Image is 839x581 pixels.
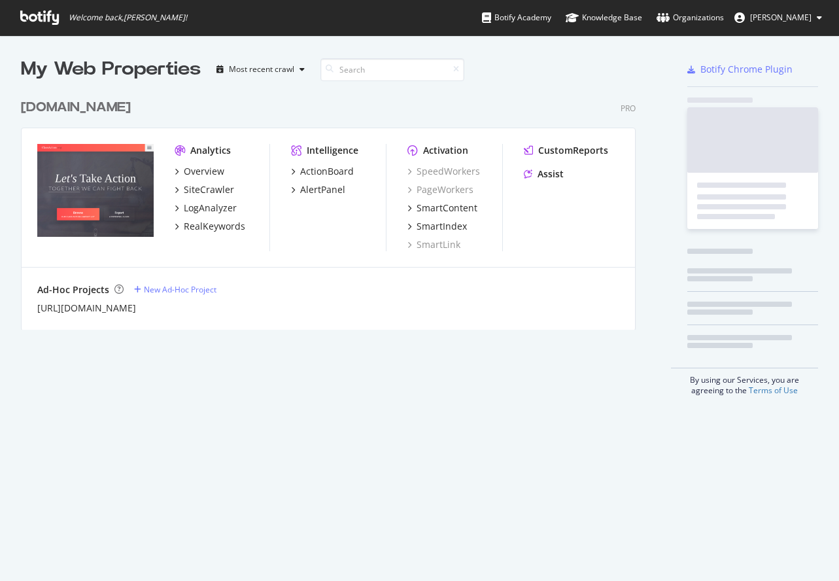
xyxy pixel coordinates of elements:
a: PageWorkers [407,183,473,196]
a: SmartIndex [407,220,467,233]
a: New Ad-Hoc Project [134,284,216,295]
div: ActionBoard [300,165,354,178]
div: grid [21,82,646,330]
div: Botify Chrome Plugin [700,63,793,76]
div: RealKeywords [184,220,245,233]
a: Overview [175,165,224,178]
img: classaction.org [37,144,154,237]
div: Botify Academy [482,11,551,24]
a: Assist [524,167,564,181]
div: Most recent crawl [229,65,294,73]
div: AlertPanel [300,183,345,196]
div: Pro [621,103,636,114]
button: [PERSON_NAME] [724,7,832,28]
a: CustomReports [524,144,608,157]
div: Assist [538,167,564,181]
div: Overview [184,165,224,178]
a: [DOMAIN_NAME] [21,98,136,117]
div: My Web Properties [21,56,201,82]
span: Welcome back, [PERSON_NAME] ! [69,12,187,23]
a: AlertPanel [291,183,345,196]
a: [URL][DOMAIN_NAME] [37,302,136,315]
a: Botify Chrome Plugin [687,63,793,76]
div: New Ad-Hoc Project [144,284,216,295]
div: CustomReports [538,144,608,157]
div: SmartContent [417,202,477,215]
a: SiteCrawler [175,183,234,196]
button: Most recent crawl [211,59,310,80]
a: SmartLink [407,238,460,251]
a: ActionBoard [291,165,354,178]
div: [DOMAIN_NAME] [21,98,131,117]
span: Tara Voss [750,12,812,23]
div: LogAnalyzer [184,202,237,215]
div: SmartIndex [417,220,467,233]
a: SmartContent [407,202,477,215]
a: SpeedWorkers [407,165,480,178]
a: Terms of Use [749,385,798,396]
div: Knowledge Base [566,11,642,24]
div: Ad-Hoc Projects [37,283,109,296]
div: Analytics [190,144,231,157]
div: Intelligence [307,144,358,157]
div: Activation [423,144,468,157]
a: RealKeywords [175,220,245,233]
div: Organizations [657,11,724,24]
a: LogAnalyzer [175,202,237,215]
div: By using our Services, you are agreeing to the [671,368,818,396]
div: SiteCrawler [184,183,234,196]
input: Search [320,58,464,81]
